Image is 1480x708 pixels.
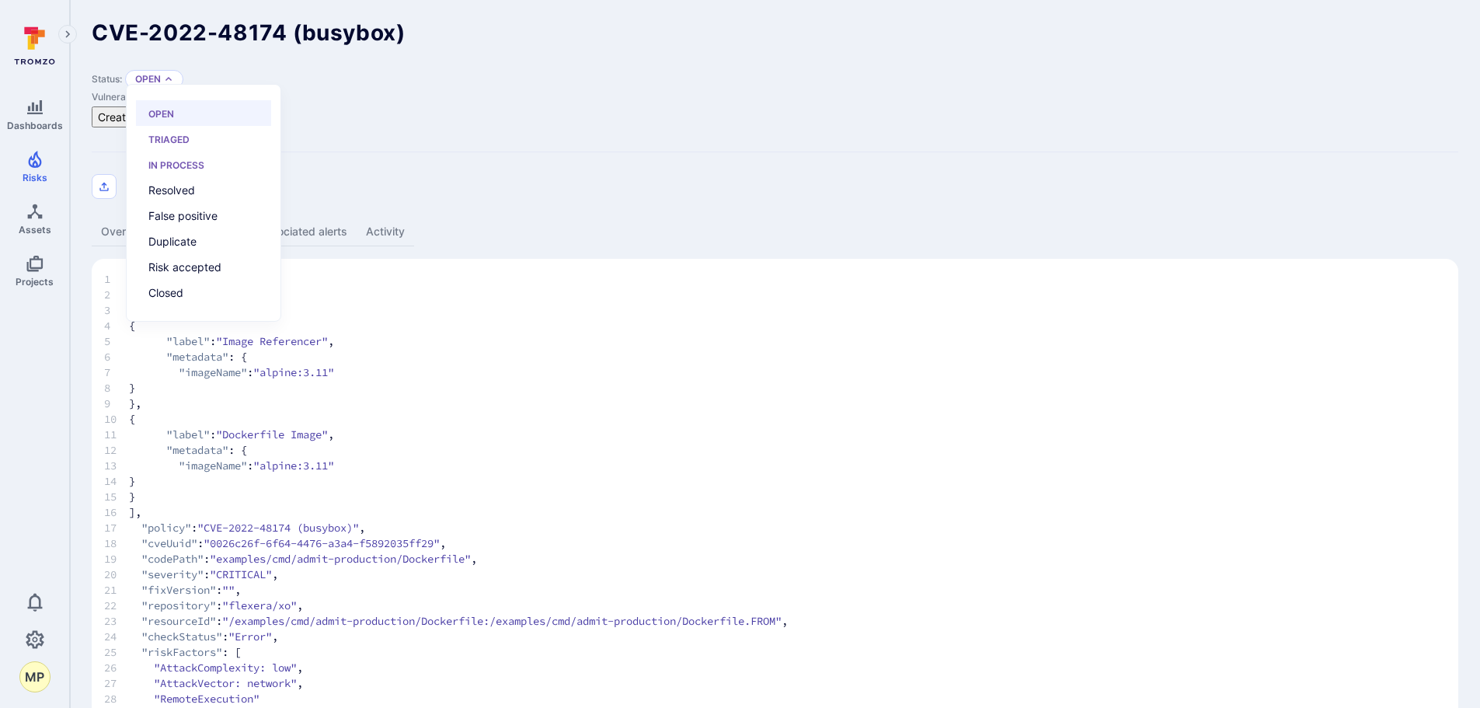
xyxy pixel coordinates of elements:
span: , [359,520,365,535]
span: Assets [19,224,51,235]
span: CVE-2022-48174 (busybox) [92,19,405,46]
span: "cveUuid" [141,535,197,551]
span: Risk accepted [148,260,221,274]
span: "alpine:3.11" [253,458,334,473]
button: Expand dropdown [164,75,173,84]
span: { [104,411,1446,427]
span: : [247,364,253,380]
span: "repository" [141,598,216,613]
p: Open [135,73,161,85]
span: 22 [104,598,129,613]
span: 6 [104,349,129,364]
span: { [104,318,1446,333]
span: Status: [92,73,122,85]
div: Export as CSV [92,174,1458,199]
span: : [216,613,222,629]
button: Create alert [92,106,164,127]
span: "imageName" [179,364,247,380]
span: "/examples/cmd/admit-production/Dockerfile:/examples/cmd/admit-production/Dockerfile.FROM" [222,613,782,629]
span: 8 [104,380,129,396]
span: : [197,535,204,551]
span: : [222,629,228,644]
span: : [ [222,644,241,660]
span: , [471,551,477,567]
span: "flexera/xo" [222,598,297,613]
span: 19 [104,551,129,567]
span: "metadata" [166,349,228,364]
span: , [297,675,303,691]
div: autocomplete options [136,94,271,312]
a: Overview [92,218,159,246]
span: 12 [104,442,129,458]
span: 28 [104,691,129,706]
span: 27 [104,675,129,691]
span: 24 [104,629,129,644]
span: "Image Referencer" [216,333,328,349]
span: 3 [104,302,129,318]
span: 21 [104,582,129,598]
span: : { [228,349,247,364]
span: 18 [104,535,129,551]
span: 9 [104,396,129,411]
span: Resolved [148,183,195,197]
span: "alpine:3.11" [253,364,334,380]
span: "riskFactors" [141,644,222,660]
span: Vulnerability category: [92,91,192,103]
span: "AttackVector: network" [154,675,297,691]
span: : [210,427,216,442]
span: } [104,489,1446,504]
span: 16 [104,504,129,520]
span: 25 [104,644,129,660]
span: In process [148,159,204,171]
span: 23 [104,613,129,629]
span: "metadata" [166,442,228,458]
span: 13 [104,458,129,473]
span: 7 [104,364,129,380]
span: 17 [104,520,129,535]
span: , [297,660,303,675]
span: 4 [104,318,129,333]
span: 11 [104,427,129,442]
span: Risks [23,172,47,183]
span: : [204,567,210,582]
span: "policy" [141,520,191,535]
span: "codePath" [141,551,204,567]
span: }, [104,396,1446,411]
span: , [272,567,278,582]
span: Duplicate [148,235,197,248]
span: "imageName" [179,458,247,473]
span: "CRITICAL" [210,567,272,582]
span: "examples/cmd/admit-production/Dockerfile" [210,551,471,567]
span: , [782,613,788,629]
span: "Error" [228,629,272,644]
span: 26 [104,660,129,675]
span: "RemoteExecution" [154,691,259,706]
span: "0026c26f-6f64-4476-a3a4-f5892035ff29" [204,535,440,551]
span: "checkStatus" [141,629,222,644]
span: } [104,473,1446,489]
span: 20 [104,567,129,582]
span: "" [222,582,235,598]
span: 14 [104,473,129,489]
span: ], [104,504,1446,520]
span: "Dockerfile Image" [216,427,328,442]
span: , [440,535,446,551]
span: "label" [166,333,210,349]
span: , [297,598,303,613]
span: } [104,380,1446,396]
span: Open [148,108,174,120]
span: Dashboards [7,120,63,131]
span: : [191,520,197,535]
span: : [247,458,253,473]
i: Expand navigation menu [62,28,73,41]
span: : [216,598,222,613]
span: 15 [104,489,129,504]
span: , [235,582,241,598]
a: Activity [357,218,414,246]
span: "AttackComplexity: low" [154,660,297,675]
span: Triaged [148,134,190,145]
span: 10 [104,411,129,427]
div: Mark Paladino [19,661,50,692]
span: , [328,427,334,442]
button: Expand navigation menu [58,25,77,44]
